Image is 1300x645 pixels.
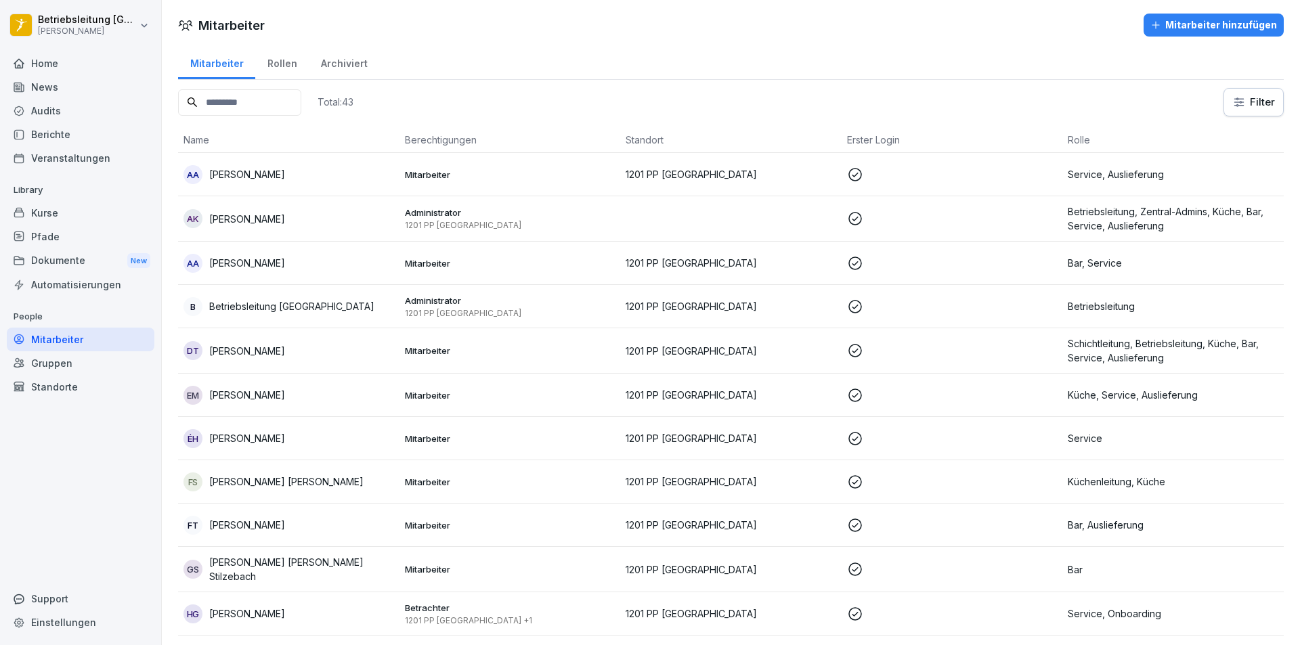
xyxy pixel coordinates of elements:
div: EM [183,386,202,405]
div: Einstellungen [7,610,154,634]
a: Mitarbeiter [178,45,255,79]
div: AK [183,209,202,228]
a: Standorte [7,375,154,399]
a: Kurse [7,201,154,225]
p: 1201 PP [GEOGRAPHIC_DATA] [626,256,836,270]
p: Betriebsleitung [GEOGRAPHIC_DATA] [209,299,374,313]
th: Erster Login [842,127,1063,153]
div: HG [183,604,202,623]
p: [PERSON_NAME] [209,518,285,532]
p: [PERSON_NAME] [209,431,285,445]
p: [PERSON_NAME] [38,26,137,36]
p: [PERSON_NAME] [209,167,285,181]
p: [PERSON_NAME] [209,256,285,270]
div: DT [183,341,202,360]
p: 1201 PP [GEOGRAPHIC_DATA] [626,562,836,577]
p: Betriebsleitung [GEOGRAPHIC_DATA] [38,14,137,26]
p: [PERSON_NAME] [PERSON_NAME] [209,474,364,489]
p: Service, Onboarding [1068,606,1278,621]
p: Mitarbeiter [405,563,615,575]
p: [PERSON_NAME] [209,212,285,226]
p: Service [1068,431,1278,445]
div: New [127,253,150,269]
p: Mitarbeiter [405,169,615,181]
p: Mitarbeiter [405,257,615,269]
p: Küche, Service, Auslieferung [1068,388,1278,402]
p: 1201 PP [GEOGRAPHIC_DATA] [626,167,836,181]
p: Mitarbeiter [405,476,615,488]
p: People [7,306,154,328]
th: Name [178,127,399,153]
p: [PERSON_NAME] [209,606,285,621]
p: Bar, Service [1068,256,1278,270]
div: GS [183,560,202,579]
p: Administrator [405,206,615,219]
h1: Mitarbeiter [198,16,265,35]
p: Mitarbeiter [405,344,615,357]
p: Bar [1068,562,1278,577]
button: Mitarbeiter hinzufügen [1144,14,1284,37]
p: Betriebsleitung, Zentral-Admins, Küche, Bar, Service, Auslieferung [1068,204,1278,233]
p: [PERSON_NAME] [209,344,285,358]
p: 1201 PP [GEOGRAPHIC_DATA] [626,518,836,532]
p: Total: 43 [318,95,353,108]
p: 1201 PP [GEOGRAPHIC_DATA] [626,474,836,489]
p: 1201 PP [GEOGRAPHIC_DATA] [405,308,615,319]
div: AA [183,254,202,273]
p: Administrator [405,294,615,307]
p: 1201 PP [GEOGRAPHIC_DATA] [626,299,836,313]
p: Betriebsleitung [1068,299,1278,313]
p: Library [7,179,154,201]
th: Berechtigungen [399,127,621,153]
p: [PERSON_NAME] [PERSON_NAME] Stilzebach [209,555,394,583]
a: Automatisierungen [7,273,154,296]
p: 1201 PP [GEOGRAPHIC_DATA] [626,431,836,445]
div: FT [183,516,202,535]
a: Mitarbeiter [7,328,154,351]
a: Veranstaltungen [7,146,154,170]
div: Support [7,587,154,610]
div: Dokumente [7,248,154,273]
th: Rolle [1062,127,1284,153]
p: 1201 PP [GEOGRAPHIC_DATA] [405,220,615,231]
p: 1201 PP [GEOGRAPHIC_DATA] [626,606,836,621]
p: Betrachter [405,602,615,614]
a: News [7,75,154,99]
div: Mitarbeiter hinzufügen [1150,18,1277,32]
p: Mitarbeiter [405,389,615,401]
p: Küchenleitung, Küche [1068,474,1278,489]
div: ÉH [183,429,202,448]
p: 1201 PP [GEOGRAPHIC_DATA] [626,344,836,358]
p: Service, Auslieferung [1068,167,1278,181]
th: Standort [620,127,842,153]
a: Pfade [7,225,154,248]
button: Filter [1224,89,1283,116]
a: Rollen [255,45,309,79]
div: AA [183,165,202,184]
a: Home [7,51,154,75]
a: Audits [7,99,154,123]
div: Filter [1232,95,1275,109]
p: Mitarbeiter [405,432,615,445]
p: Schichtleitung, Betriebsleitung, Küche, Bar, Service, Auslieferung [1068,336,1278,365]
a: Berichte [7,123,154,146]
a: Archiviert [309,45,379,79]
a: Gruppen [7,351,154,375]
p: 1201 PP [GEOGRAPHIC_DATA] [626,388,836,402]
div: FS [183,472,202,491]
p: 1201 PP [GEOGRAPHIC_DATA] +1 [405,615,615,626]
